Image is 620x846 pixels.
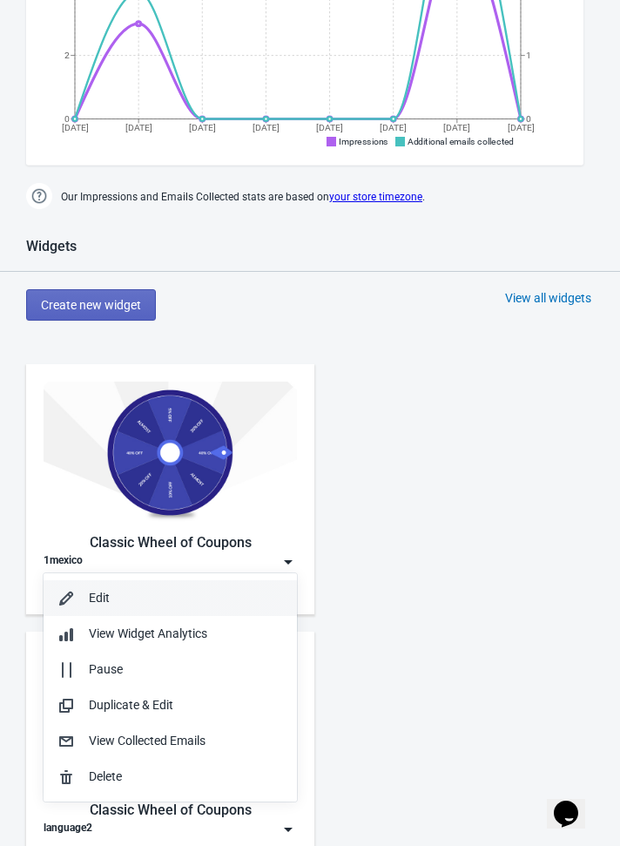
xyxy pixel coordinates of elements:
[89,660,283,679] div: Pause
[44,723,297,759] button: View Collected Emails
[89,626,207,640] span: View Widget Analytics
[41,298,141,312] span: Create new widget
[26,289,156,321] button: Create new widget
[547,776,603,829] iframe: chat widget
[44,821,92,838] div: language2
[44,759,297,795] button: Delete
[280,821,297,838] img: dropdown.png
[44,580,297,616] button: Edit
[380,122,407,133] tspan: [DATE]
[280,553,297,571] img: dropdown.png
[89,768,283,786] div: Delete
[44,652,297,687] button: Pause
[505,289,591,307] div: View all widgets
[44,616,297,652] button: View Widget Analytics
[64,50,70,61] tspan: 2
[508,122,535,133] tspan: [DATE]
[339,136,388,146] span: Impressions
[253,122,280,133] tspan: [DATE]
[44,532,297,553] div: Classic Wheel of Coupons
[61,183,425,212] span: Our Impressions and Emails Collected stats are based on .
[329,191,422,203] a: your store timezone
[89,732,283,750] div: View Collected Emails
[526,50,531,61] tspan: 1
[89,589,283,607] div: Edit
[26,183,52,209] img: help.png
[89,696,283,714] div: Duplicate & Edit
[189,122,216,133] tspan: [DATE]
[125,122,152,133] tspan: [DATE]
[62,122,89,133] tspan: [DATE]
[443,122,470,133] tspan: [DATE]
[316,122,343,133] tspan: [DATE]
[44,553,83,571] div: 1mexico
[526,113,531,125] tspan: 0
[44,800,297,821] div: Classic Wheel of Coupons
[44,687,297,723] button: Duplicate & Edit
[408,136,514,146] span: Additional emails collected
[44,382,297,524] img: classic_game.jpg
[64,113,70,125] tspan: 0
